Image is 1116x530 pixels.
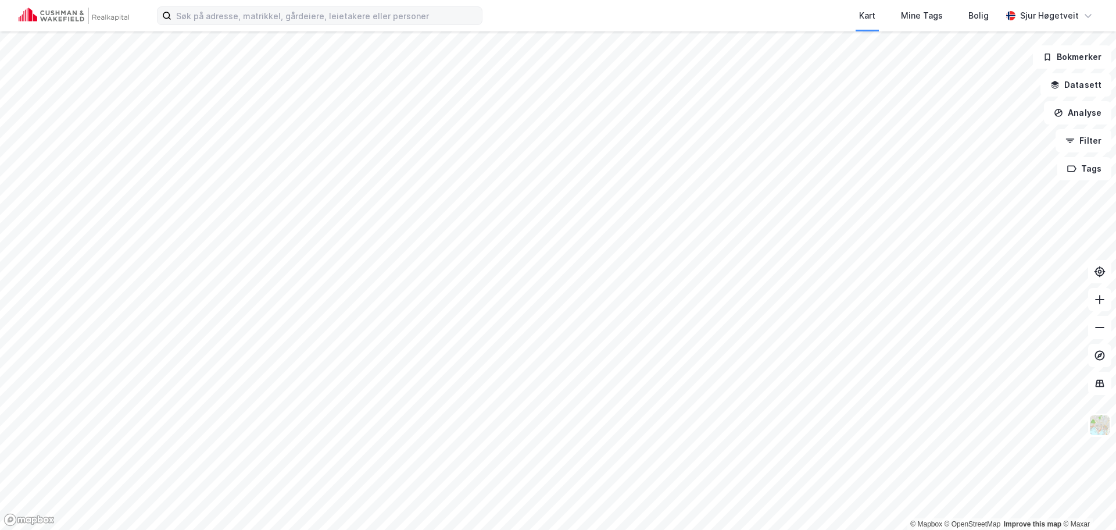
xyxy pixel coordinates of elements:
[1058,474,1116,530] div: Kontrollprogram for chat
[1058,474,1116,530] iframe: Chat Widget
[859,9,875,23] div: Kart
[968,9,989,23] div: Bolig
[901,9,943,23] div: Mine Tags
[171,7,482,24] input: Søk på adresse, matrikkel, gårdeiere, leietakere eller personer
[1020,9,1079,23] div: Sjur Høgetveit
[19,8,129,24] img: cushman-wakefield-realkapital-logo.202ea83816669bd177139c58696a8fa1.svg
